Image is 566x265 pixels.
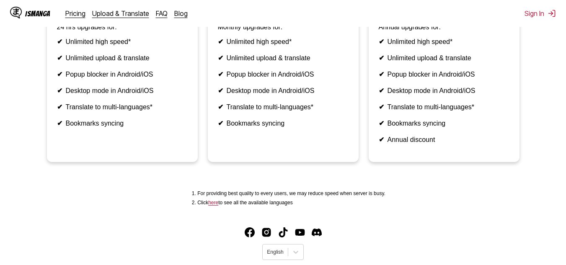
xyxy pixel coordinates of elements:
[267,249,268,255] input: Select language
[57,87,188,95] li: Desktop mode in Android/iOS
[245,227,255,237] img: IsManga Facebook
[261,227,271,237] img: IsManga Instagram
[57,119,188,127] li: Bookmarks syncing
[218,38,223,45] b: ✔
[379,87,384,94] b: ✔
[218,87,223,94] b: ✔
[379,54,384,62] b: ✔
[379,119,509,127] li: Bookmarks syncing
[379,120,384,127] b: ✔
[379,54,509,62] li: Unlimited upload & translate
[379,38,384,45] b: ✔
[218,103,349,111] li: Translate to multi-languages*
[218,71,223,78] b: ✔
[379,70,509,78] li: Popup blocker in Android/iOS
[312,227,322,237] img: IsManga Discord
[548,9,556,18] img: Sign out
[57,23,188,31] p: 24 hrs upgrades for:
[57,103,62,111] b: ✔
[57,54,188,62] li: Unlimited upload & translate
[218,23,349,31] p: Monthly upgrades for:
[379,103,384,111] b: ✔
[218,38,349,46] li: Unlimited high speed*
[218,54,349,62] li: Unlimited upload & translate
[92,9,149,18] a: Upload & Translate
[57,54,62,62] b: ✔
[278,227,288,237] img: IsManga TikTok
[197,200,385,206] li: Click to see all the available languages
[218,120,223,127] b: ✔
[278,227,288,237] a: TikTok
[312,227,322,237] a: Discord
[379,103,509,111] li: Translate to multi-languages*
[10,7,22,18] img: IsManga Logo
[57,38,188,46] li: Unlimited high speed*
[379,23,509,31] p: Annual upgrades for:
[25,10,50,18] div: IsManga
[10,7,65,20] a: IsManga LogoIsManga
[218,54,223,62] b: ✔
[57,38,62,45] b: ✔
[218,70,349,78] li: Popup blocker in Android/iOS
[208,200,218,206] a: Available languages
[295,227,305,237] img: IsManga YouTube
[261,227,271,237] a: Instagram
[218,103,223,111] b: ✔
[379,71,384,78] b: ✔
[295,227,305,237] a: Youtube
[197,190,385,196] li: For providing best quality to every users, we may reduce speed when server is busy.
[65,9,85,18] a: Pricing
[379,38,509,46] li: Unlimited high speed*
[57,103,188,111] li: Translate to multi-languages*
[379,136,384,143] b: ✔
[57,70,188,78] li: Popup blocker in Android/iOS
[218,87,349,95] li: Desktop mode in Android/iOS
[525,9,556,18] button: Sign In
[174,9,188,18] a: Blog
[57,87,62,94] b: ✔
[379,87,509,95] li: Desktop mode in Android/iOS
[57,71,62,78] b: ✔
[245,227,255,237] a: Facebook
[218,119,349,127] li: Bookmarks syncing
[156,9,168,18] a: FAQ
[57,120,62,127] b: ✔
[379,136,509,144] li: Annual discount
